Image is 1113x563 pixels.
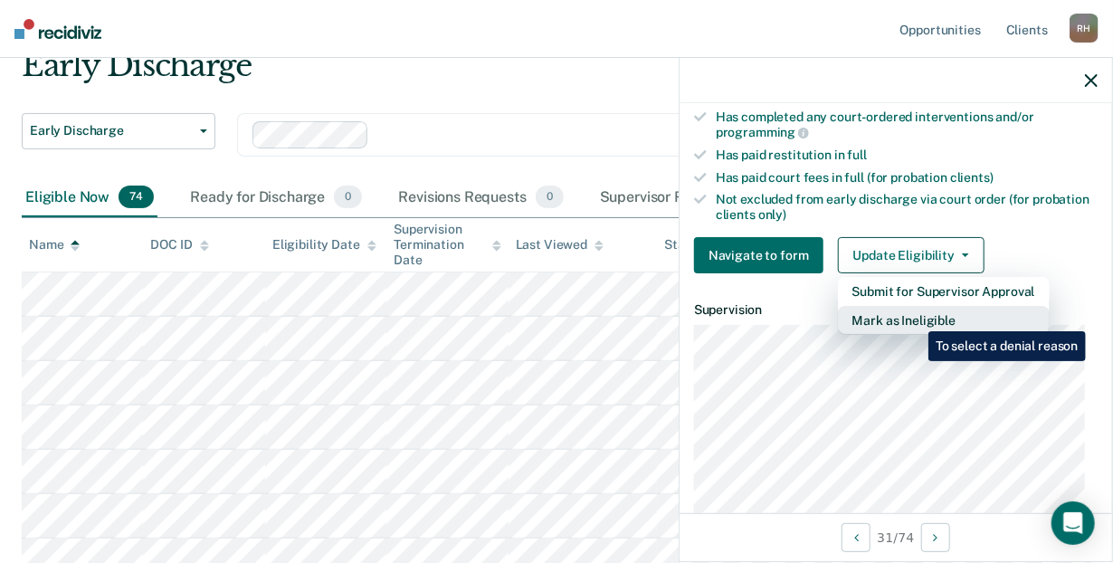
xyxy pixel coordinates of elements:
[1070,14,1099,43] div: R H
[716,125,809,139] span: programming
[664,237,703,253] div: Status
[516,237,604,253] div: Last Viewed
[14,19,101,39] img: Recidiviz
[596,178,762,218] div: Supervisor Review
[186,178,366,218] div: Ready for Discharge
[394,222,500,267] div: Supervision Termination Date
[29,237,80,253] div: Name
[1051,501,1095,545] div: Open Intercom Messenger
[334,186,362,209] span: 0
[22,178,157,218] div: Eligible Now
[680,513,1112,561] div: 31 / 74
[716,170,1098,186] div: Has paid court fees in full (for probation
[838,306,1050,335] button: Mark as Ineligible
[950,170,994,185] span: clients)
[536,186,564,209] span: 0
[716,148,1098,163] div: Has paid restitution in
[716,192,1098,223] div: Not excluded from early discharge via court order (for probation clients
[848,148,867,162] span: full
[694,237,831,273] a: Navigate to form link
[119,186,154,209] span: 74
[694,237,823,273] button: Navigate to form
[838,277,1050,306] button: Submit for Supervisor Approval
[22,47,1023,99] div: Early Discharge
[694,302,1098,318] dt: Supervision
[395,178,566,218] div: Revisions Requests
[716,110,1098,140] div: Has completed any court-ordered interventions and/or
[758,207,786,222] span: only)
[842,523,870,552] button: Previous Opportunity
[272,237,376,253] div: Eligibility Date
[150,237,208,253] div: DOC ID
[838,237,985,273] button: Update Eligibility
[30,123,193,138] span: Early Discharge
[921,523,950,552] button: Next Opportunity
